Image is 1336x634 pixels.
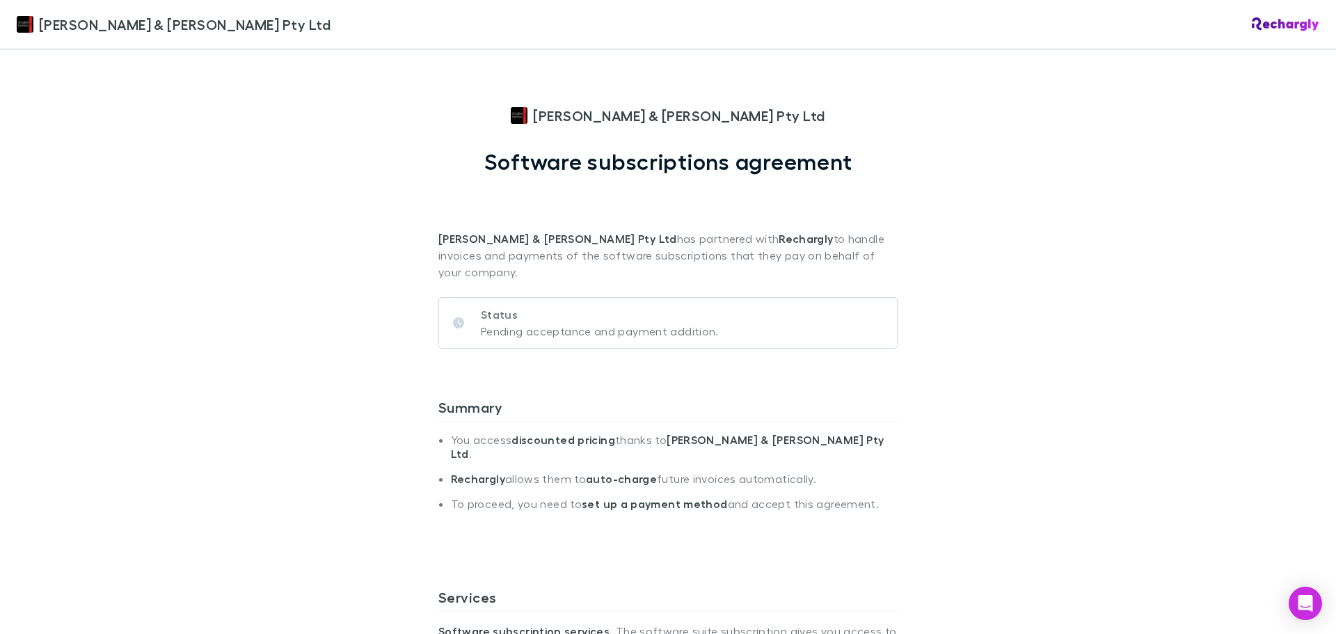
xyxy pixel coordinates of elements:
[438,399,898,421] h3: Summary
[451,433,884,461] strong: [PERSON_NAME] & [PERSON_NAME] Pty Ltd
[17,16,33,33] img: Douglas & Harrison Pty Ltd's Logo
[511,107,527,124] img: Douglas & Harrison Pty Ltd's Logo
[438,589,898,611] h3: Services
[438,232,677,246] strong: [PERSON_NAME] & [PERSON_NAME] Pty Ltd
[451,472,505,486] strong: Rechargly
[1289,587,1322,620] div: Open Intercom Messenger
[533,105,825,126] span: [PERSON_NAME] & [PERSON_NAME] Pty Ltd
[451,433,898,472] li: You access thanks to .
[582,497,727,511] strong: set up a payment method
[586,472,657,486] strong: auto-charge
[39,14,331,35] span: [PERSON_NAME] & [PERSON_NAME] Pty Ltd
[511,433,615,447] strong: discounted pricing
[451,497,898,522] li: To proceed, you need to and accept this agreement.
[438,175,898,280] p: has partnered with to handle invoices and payments of the software subscriptions that they pay on...
[451,472,898,497] li: allows them to future invoices automatically.
[481,306,719,323] p: Status
[779,232,833,246] strong: Rechargly
[481,323,719,340] p: Pending acceptance and payment addition.
[1252,17,1319,31] img: Rechargly Logo
[484,148,852,175] h1: Software subscriptions agreement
